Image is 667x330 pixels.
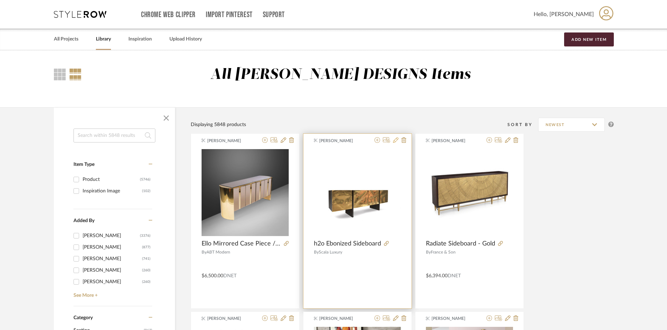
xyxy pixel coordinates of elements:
span: h2o Ebonized Sideboard [314,240,381,248]
a: See More + [72,287,152,299]
div: 0 [426,149,513,236]
div: 0 [314,149,401,236]
span: ABT Modern [206,250,230,254]
a: Upload History [169,35,202,44]
div: [PERSON_NAME] [83,242,142,253]
div: (5746) [140,174,150,185]
span: [PERSON_NAME] [207,138,251,144]
div: [PERSON_NAME] [83,230,140,241]
a: Library [96,35,111,44]
span: DNET [223,273,237,278]
span: [PERSON_NAME] [431,138,476,144]
span: [PERSON_NAME] [431,315,476,322]
span: Category [73,315,93,321]
a: All Projects [54,35,78,44]
div: (877) [142,242,150,253]
input: Search within 5848 results [73,129,155,142]
span: By [426,250,431,254]
span: $6,500.00 [202,273,223,278]
span: Item Type [73,162,94,167]
span: Ello Mirrored Case Piece / Credenza with Brass Accents, 1980s [202,240,281,248]
div: (260) [142,276,150,287]
span: By [202,250,206,254]
div: [PERSON_NAME] [83,265,142,276]
div: [PERSON_NAME] [83,276,142,287]
div: (3376) [140,230,150,241]
a: Chrome Web Clipper [141,12,196,18]
span: DNET [448,273,461,278]
button: Close [159,111,173,125]
span: Hello, [PERSON_NAME] [534,10,594,19]
div: Inspiration Image [83,185,142,197]
div: (741) [142,253,150,264]
span: [PERSON_NAME] [207,315,251,322]
a: Inspiration [128,35,152,44]
span: By [314,250,319,254]
a: Support [263,12,285,18]
span: Radiate Sideboard - Gold [426,240,495,248]
img: Ello Mirrored Case Piece / Credenza with Brass Accents, 1980s [202,149,289,236]
div: Product [83,174,140,185]
div: Displaying 5848 products [191,121,246,129]
button: Add New Item [564,32,614,46]
span: France & Son [431,250,456,254]
div: (260) [142,265,150,276]
div: Sort By [507,121,538,128]
span: $6,394.00 [426,273,448,278]
span: Added By [73,218,94,223]
span: [PERSON_NAME] [319,315,363,322]
a: Import Pinterest [206,12,253,18]
span: Scala Luxury [319,250,342,254]
img: h2o Ebonized Sideboard [314,163,401,221]
div: All [PERSON_NAME] DESIGNS Items [210,66,471,84]
div: [PERSON_NAME] [83,253,142,264]
span: [PERSON_NAME] [319,138,363,144]
div: (102) [142,185,150,197]
img: Radiate Sideboard - Gold [426,149,513,236]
